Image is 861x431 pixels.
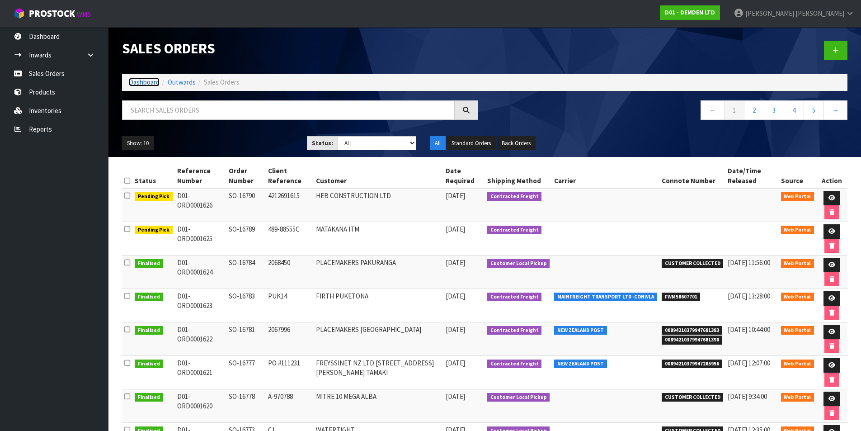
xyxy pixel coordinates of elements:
span: Web Portal [781,259,814,268]
td: PO #111231 [266,356,314,389]
strong: D01 - DEMDEN LTD [665,9,715,16]
span: [DATE] [446,392,465,401]
td: 2067996 [266,322,314,356]
td: D01-ORD0001626 [175,188,227,222]
td: SO-16777 [226,356,266,389]
span: [DATE] [446,325,465,334]
td: SO-16783 [226,289,266,322]
th: Carrier [552,164,659,188]
span: Web Portal [781,293,814,302]
span: FWM58607701 [662,293,701,302]
a: → [823,100,847,120]
span: 00894210379947681383 [662,326,722,335]
td: D01-ORD0001623 [175,289,227,322]
th: Client Reference [266,164,314,188]
th: Customer [314,164,443,188]
span: Sales Orders [204,78,240,86]
td: HEB CONSTRUCTION LTD [314,188,443,222]
span: [DATE] [446,191,465,200]
a: 1 [724,100,744,120]
td: 489-88555C [266,222,314,256]
span: Finalised [135,360,163,369]
span: CUSTOMER COLLECTED [662,393,724,402]
td: D01-ORD0001624 [175,256,227,289]
th: Action [816,164,847,188]
span: Web Portal [781,326,814,335]
a: Dashboard [129,78,160,86]
td: MITRE 10 MEGA ALBA [314,389,443,423]
span: [DATE] [446,359,465,367]
td: D01-ORD0001621 [175,356,227,389]
span: Web Portal [781,360,814,369]
th: Date/Time Released [725,164,778,188]
span: Web Portal [781,226,814,235]
th: Connote Number [659,164,726,188]
span: ProStock [29,8,75,19]
th: Order Number [226,164,266,188]
span: 00894210379947285956 [662,360,722,369]
th: Shipping Method [485,164,552,188]
td: PLACEMAKERS [GEOGRAPHIC_DATA] [314,322,443,356]
th: Source [779,164,817,188]
span: Contracted Freight [487,192,542,201]
button: Show: 10 [122,136,154,151]
span: [DATE] 9:34:00 [728,392,767,401]
span: 00894210379947681390 [662,336,722,345]
td: 2068450 [266,256,314,289]
td: D01-ORD0001622 [175,322,227,356]
a: ← [701,100,725,120]
td: FREYSSINET NZ LTD [STREET_ADDRESS][PERSON_NAME] TAMAKI [314,356,443,389]
small: WMS [77,10,91,19]
td: SO-16781 [226,322,266,356]
input: Search sales orders [122,100,455,120]
span: [DATE] 11:56:00 [728,258,770,267]
a: 4 [784,100,804,120]
a: 2 [744,100,764,120]
td: SO-16789 [226,222,266,256]
span: [DATE] [446,258,465,267]
th: Status [132,164,175,188]
td: A-970788 [266,389,314,423]
span: MAINFREIGHT TRANSPORT LTD -CONWLA [554,293,657,302]
td: SO-16790 [226,188,266,222]
span: Finalised [135,259,163,268]
td: MATAKANA ITM [314,222,443,256]
span: Web Portal [781,393,814,402]
a: Outwards [168,78,196,86]
button: Standard Orders [447,136,496,151]
span: Finalised [135,393,163,402]
span: Contracted Freight [487,360,542,369]
span: [PERSON_NAME] [795,9,844,18]
span: Customer Local Pickup [487,259,550,268]
span: Customer Local Pickup [487,393,550,402]
th: Date Required [443,164,485,188]
span: [DATE] 13:28:00 [728,292,770,300]
span: Finalised [135,293,163,302]
strong: Status: [312,139,333,147]
a: 5 [804,100,824,120]
span: Contracted Freight [487,326,542,335]
button: Back Orders [497,136,536,151]
td: PLACEMAKERS PAKURANGA [314,256,443,289]
span: Pending Pick [135,226,173,235]
button: All [430,136,446,151]
td: D01-ORD0001620 [175,389,227,423]
span: Finalised [135,326,163,335]
span: Web Portal [781,192,814,201]
span: CUSTOMER COLLECTED [662,259,724,268]
span: [DATE] [446,225,465,233]
td: 4212691615 [266,188,314,222]
span: Pending Pick [135,192,173,201]
td: FIRTH PUKETONA [314,289,443,322]
a: 3 [764,100,784,120]
td: PUK14 [266,289,314,322]
td: SO-16778 [226,389,266,423]
td: D01-ORD0001625 [175,222,227,256]
span: Contracted Freight [487,226,542,235]
th: Reference Number [175,164,227,188]
span: [PERSON_NAME] [745,9,794,18]
span: [DATE] [446,292,465,300]
span: [DATE] 12:07:00 [728,359,770,367]
span: NEW ZEALAND POST [554,326,607,335]
nav: Page navigation [492,100,848,123]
